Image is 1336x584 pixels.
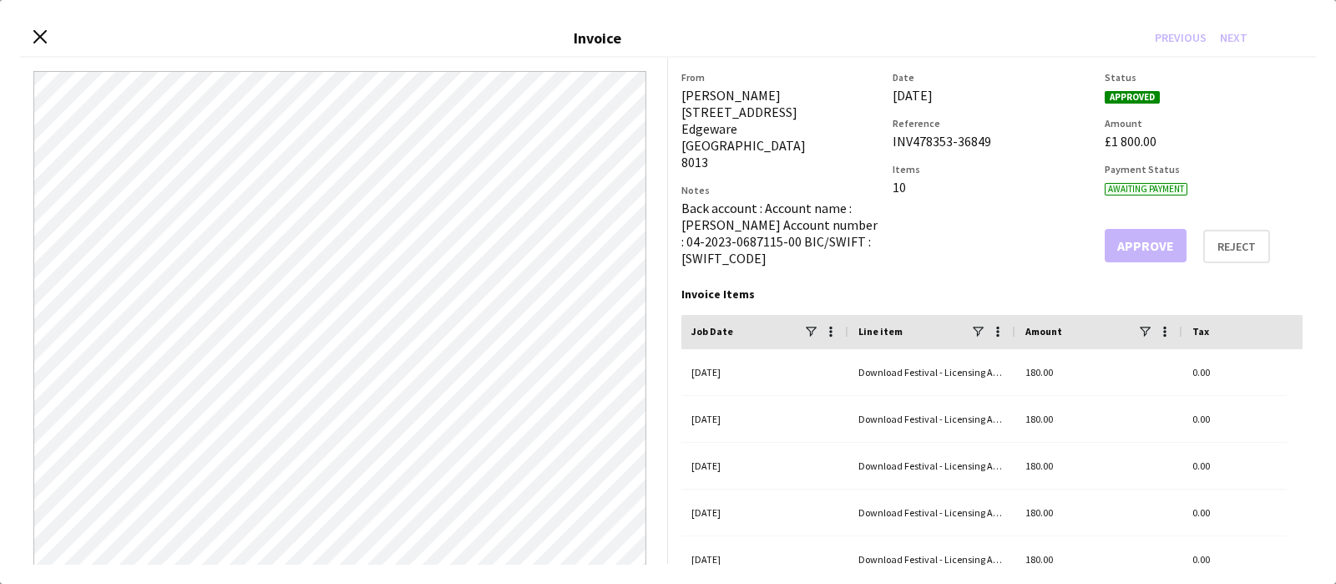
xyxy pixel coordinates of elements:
h3: Invoice [574,28,621,48]
h3: Status [1105,71,1303,84]
span: Line item [858,325,903,338]
span: Tax [1192,325,1209,338]
span: Approved [1105,91,1160,104]
div: 10 [893,179,1091,196]
div: Back account : Account name : [PERSON_NAME] Account number : 04-2023-0687115-00 BIC/SWIFT : [SWIF... [681,200,879,267]
div: 180.00 [1015,349,1182,395]
h3: Reference [893,117,1091,129]
div: [PERSON_NAME] [STREET_ADDRESS] Edgeware [GEOGRAPHIC_DATA] 8013 [681,87,879,170]
div: 180.00 [1015,443,1182,489]
div: Download Festival - Licensing Assistant (salary) [848,536,1015,582]
h3: Notes [681,184,879,196]
div: Download Festival - Licensing Assistant (salary) [848,490,1015,536]
div: £1 800.00 [1105,133,1303,150]
h3: Amount [1105,117,1303,129]
h3: Items [893,163,1091,175]
h3: Date [893,71,1091,84]
div: [DATE] [681,536,848,582]
span: Job Date [691,325,733,338]
span: Amount [1025,325,1062,338]
h3: Payment Status [1105,163,1303,175]
div: 180.00 [1015,536,1182,582]
div: [DATE] [681,396,848,442]
div: 180.00 [1015,490,1182,536]
div: Invoice Items [681,287,1303,302]
button: Reject [1203,230,1270,263]
div: INV478353-36849 [893,133,1091,150]
h3: From [681,71,879,84]
div: [DATE] [893,87,1091,104]
div: [DATE] [681,490,848,536]
div: [DATE] [681,349,848,395]
div: 180.00 [1015,396,1182,442]
div: Download Festival - Licensing Assistant (salary) [848,443,1015,489]
div: Download Festival - Licensing Assistant (salary) [848,349,1015,395]
div: [DATE] [681,443,848,489]
span: Awaiting payment [1105,183,1187,196]
div: Download Festival - Licensing Assistant (salary) [848,396,1015,442]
